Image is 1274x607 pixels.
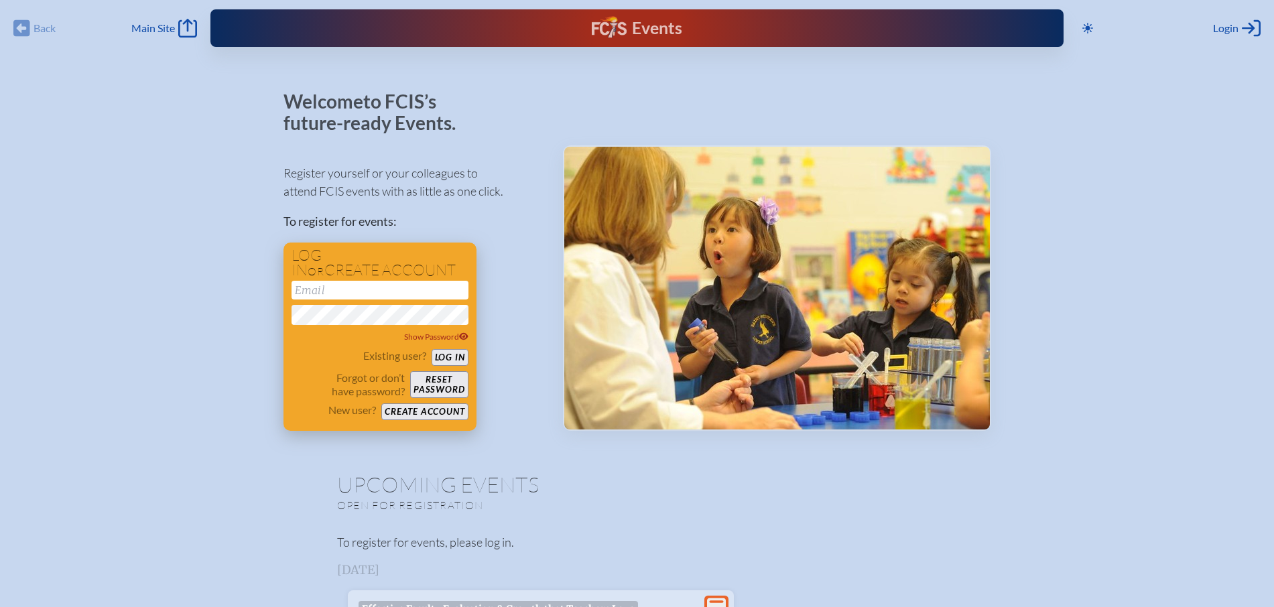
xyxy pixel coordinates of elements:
button: Resetpassword [410,371,468,398]
p: Register yourself or your colleagues to attend FCIS events with as little as one click. [283,164,542,200]
p: New user? [328,403,376,417]
h3: [DATE] [337,563,938,577]
p: Forgot or don’t have password? [292,371,405,398]
button: Create account [381,403,468,420]
input: Email [292,281,468,299]
p: Open for registration [337,498,691,512]
img: Events [564,147,990,429]
p: Welcome to FCIS’s future-ready Events. [283,91,471,133]
div: FCIS Events — Future ready [445,16,829,40]
span: Login [1213,21,1238,35]
p: To register for events: [283,212,542,230]
button: Log in [432,349,468,366]
h1: Upcoming Events [337,474,938,495]
h1: Log in create account [292,248,468,278]
span: or [308,265,324,278]
p: To register for events, please log in. [337,533,938,551]
span: Main Site [131,21,175,35]
p: Existing user? [363,349,426,362]
a: Main Site [131,19,197,38]
span: Show Password [404,332,468,342]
